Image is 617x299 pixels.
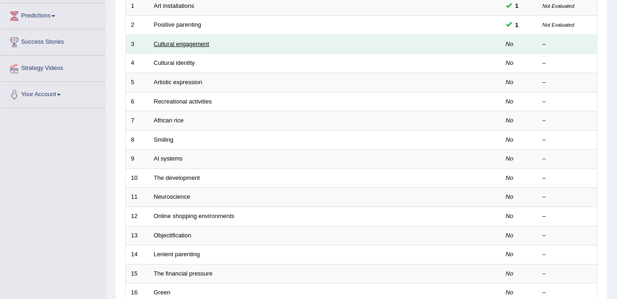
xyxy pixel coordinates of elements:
[506,232,514,239] em: No
[126,207,149,226] td: 12
[154,21,201,28] a: Positive parenting
[126,226,149,245] td: 13
[543,22,574,28] small: Not Evaluated
[126,264,149,283] td: 15
[126,73,149,92] td: 5
[512,1,522,11] span: You can still take this question
[154,174,200,181] a: The development
[506,40,514,47] em: No
[543,212,592,221] div: –
[543,40,592,49] div: –
[126,16,149,35] td: 2
[154,79,202,86] a: Artistic expression
[154,40,209,47] a: Cultural engagement
[506,59,514,66] em: No
[506,251,514,258] em: No
[543,270,592,278] div: –
[543,136,592,144] div: –
[126,54,149,73] td: 4
[154,117,184,124] a: African rice
[126,130,149,149] td: 8
[154,251,200,258] a: Lenient parenting
[0,82,105,105] a: Your Account
[543,174,592,183] div: –
[543,193,592,201] div: –
[126,92,149,111] td: 6
[506,98,514,105] em: No
[543,231,592,240] div: –
[506,136,514,143] em: No
[126,149,149,169] td: 9
[506,193,514,200] em: No
[543,59,592,68] div: –
[543,116,592,125] div: –
[154,59,195,66] a: Cultural identity
[543,250,592,259] div: –
[154,270,213,277] a: The financial pressure
[0,56,105,79] a: Strategy Videos
[154,213,235,219] a: Online shopping environments
[506,155,514,162] em: No
[126,188,149,207] td: 11
[543,155,592,163] div: –
[512,20,522,30] span: You can still take this question
[126,168,149,188] td: 10
[126,111,149,131] td: 7
[506,174,514,181] em: No
[506,117,514,124] em: No
[506,270,514,277] em: No
[154,289,170,296] a: Green
[543,98,592,106] div: –
[0,3,105,26] a: Predictions
[506,289,514,296] em: No
[126,34,149,54] td: 3
[543,288,592,297] div: –
[154,2,194,9] a: Art installations
[0,29,105,52] a: Success Stories
[154,155,183,162] a: Al systems
[506,213,514,219] em: No
[543,3,574,9] small: Not Evaluated
[154,193,191,200] a: Neuroscience
[126,245,149,264] td: 14
[506,79,514,86] em: No
[154,136,174,143] a: Smiling
[154,98,212,105] a: Recreational activities
[154,232,192,239] a: Objectification
[543,78,592,87] div: –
